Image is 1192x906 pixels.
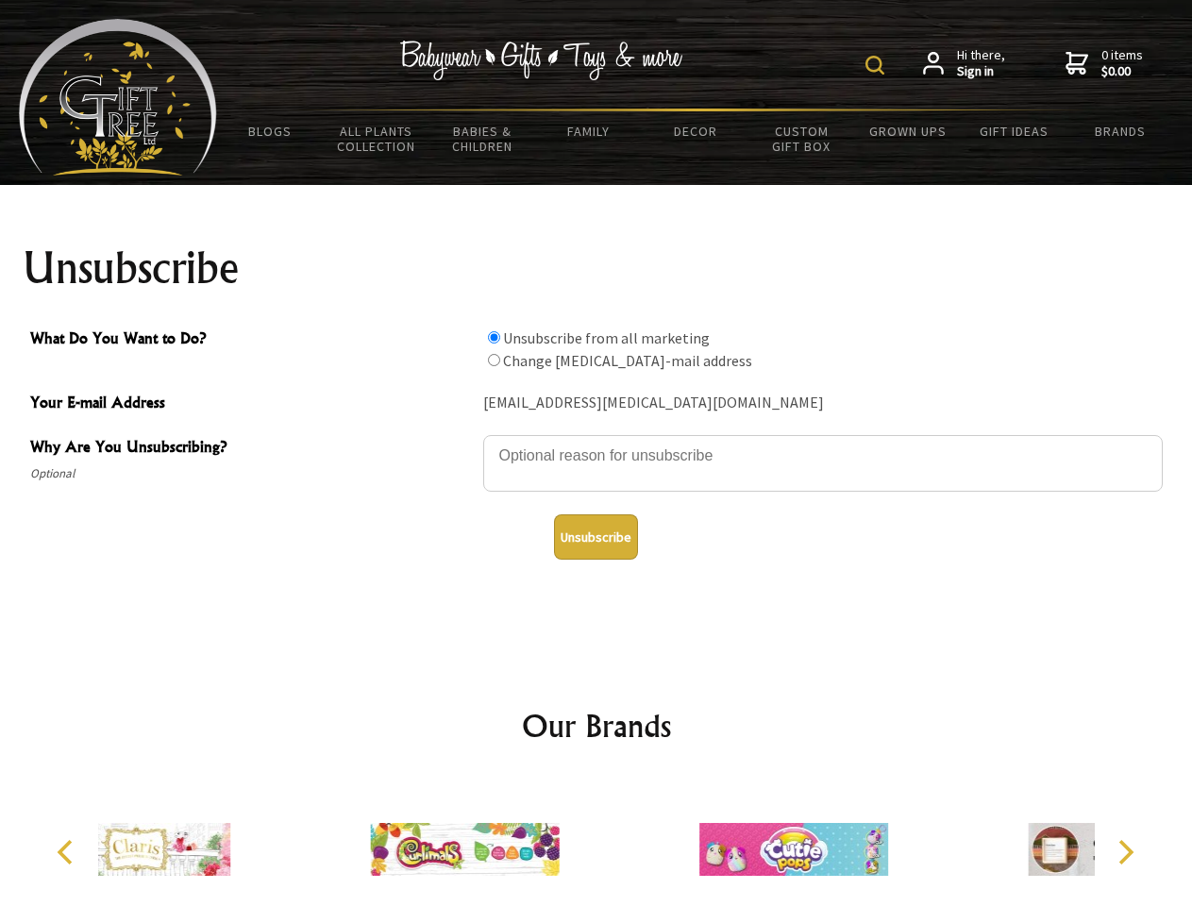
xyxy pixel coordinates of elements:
label: Unsubscribe from all marketing [503,328,710,347]
a: Babies & Children [429,111,536,166]
a: Family [536,111,643,151]
a: BLOGS [217,111,324,151]
h1: Unsubscribe [23,245,1170,291]
a: Gift Ideas [961,111,1067,151]
img: Babyware - Gifts - Toys and more... [19,19,217,176]
span: 0 items [1101,46,1143,80]
a: 0 items$0.00 [1066,47,1143,80]
strong: Sign in [957,63,1005,80]
input: What Do You Want to Do? [488,331,500,344]
a: Custom Gift Box [748,111,855,166]
a: Grown Ups [854,111,961,151]
img: product search [865,56,884,75]
button: Next [1104,831,1146,873]
span: Optional [30,462,474,485]
textarea: Why Are You Unsubscribing? [483,435,1163,492]
h2: Our Brands [38,703,1155,748]
span: Hi there, [957,47,1005,80]
a: Decor [642,111,748,151]
strong: $0.00 [1101,63,1143,80]
span: Your E-mail Address [30,391,474,418]
label: Change [MEDICAL_DATA]-mail address [503,351,752,370]
a: All Plants Collection [324,111,430,166]
input: What Do You Want to Do? [488,354,500,366]
span: What Do You Want to Do? [30,327,474,354]
img: Babywear - Gifts - Toys & more [400,41,683,80]
span: Why Are You Unsubscribing? [30,435,474,462]
div: [EMAIL_ADDRESS][MEDICAL_DATA][DOMAIN_NAME] [483,389,1163,418]
button: Unsubscribe [554,514,638,560]
button: Previous [47,831,89,873]
a: Hi there,Sign in [923,47,1005,80]
a: Brands [1067,111,1174,151]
